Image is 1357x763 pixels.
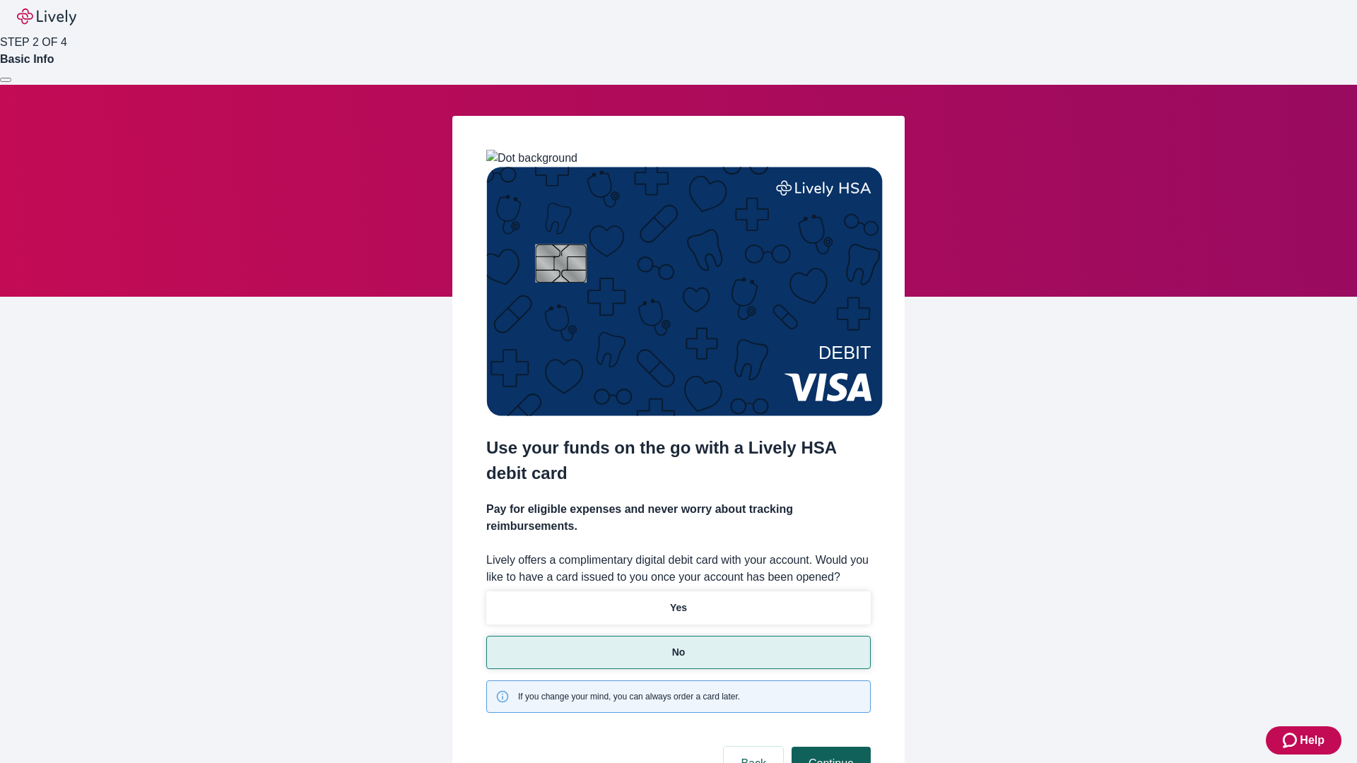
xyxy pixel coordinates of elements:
button: Yes [486,591,871,625]
p: Yes [670,601,687,615]
label: Lively offers a complimentary digital debit card with your account. Would you like to have a card... [486,552,871,586]
svg: Zendesk support icon [1283,732,1300,749]
img: Debit card [486,167,883,416]
button: No [486,636,871,669]
span: If you change your mind, you can always order a card later. [518,690,740,703]
p: No [672,645,686,660]
span: Help [1300,732,1324,749]
img: Lively [17,8,76,25]
button: Zendesk support iconHelp [1266,726,1341,755]
img: Dot background [486,150,577,167]
h4: Pay for eligible expenses and never worry about tracking reimbursements. [486,501,871,535]
h2: Use your funds on the go with a Lively HSA debit card [486,435,871,486]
